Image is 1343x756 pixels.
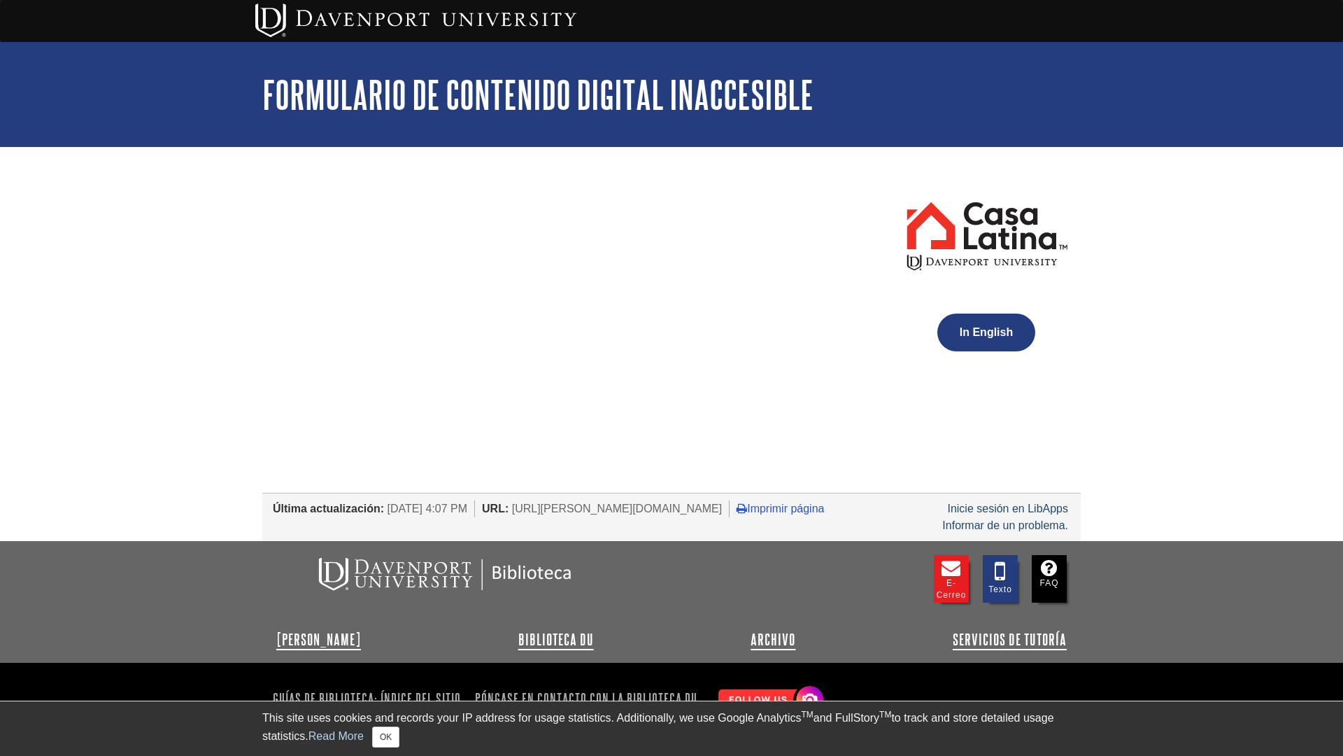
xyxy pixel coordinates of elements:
[953,631,1067,648] a: Servicios de tutoría
[262,197,871,337] iframe: a9233ede95b51ffb9db65fcb11a5b27a
[372,727,399,748] button: Close
[751,631,795,648] a: Archivo
[1032,555,1067,603] a: FAQ
[983,555,1018,603] a: Texto
[308,730,364,742] a: Read More
[388,503,467,514] span: [DATE] 4:07 PM
[276,555,612,594] img: Biblioteca DU
[262,710,1081,748] div: This site uses cookies and records your IP address for usage statistics. Additionally, we use Goo...
[469,687,703,710] a: Póngase en contacto con la biblioteca DU
[255,3,576,37] img: Davenport University
[934,326,1039,338] a: In English
[934,555,969,603] a: E-Cerreo
[711,680,827,720] img: Follow Us! Instagram
[276,631,361,648] a: [PERSON_NAME]
[482,503,509,514] span: URL:
[879,710,891,720] sup: TM
[937,314,1035,351] button: In English
[273,687,467,710] a: Guías de biblioteca: índice del sitio
[737,503,824,514] a: Imprimir página
[518,631,594,648] a: Biblioteca DU
[512,503,723,514] span: [URL][PERSON_NAME][DOMAIN_NAME]
[262,73,813,116] a: Formulario de contenido digital inaccesible
[947,503,1068,514] a: Inicie sesión en LibApps
[801,710,813,720] sup: TM
[737,503,747,514] i: Imprimir página
[942,519,1068,531] a: Informar de un problema.
[273,503,384,514] span: Última actualización:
